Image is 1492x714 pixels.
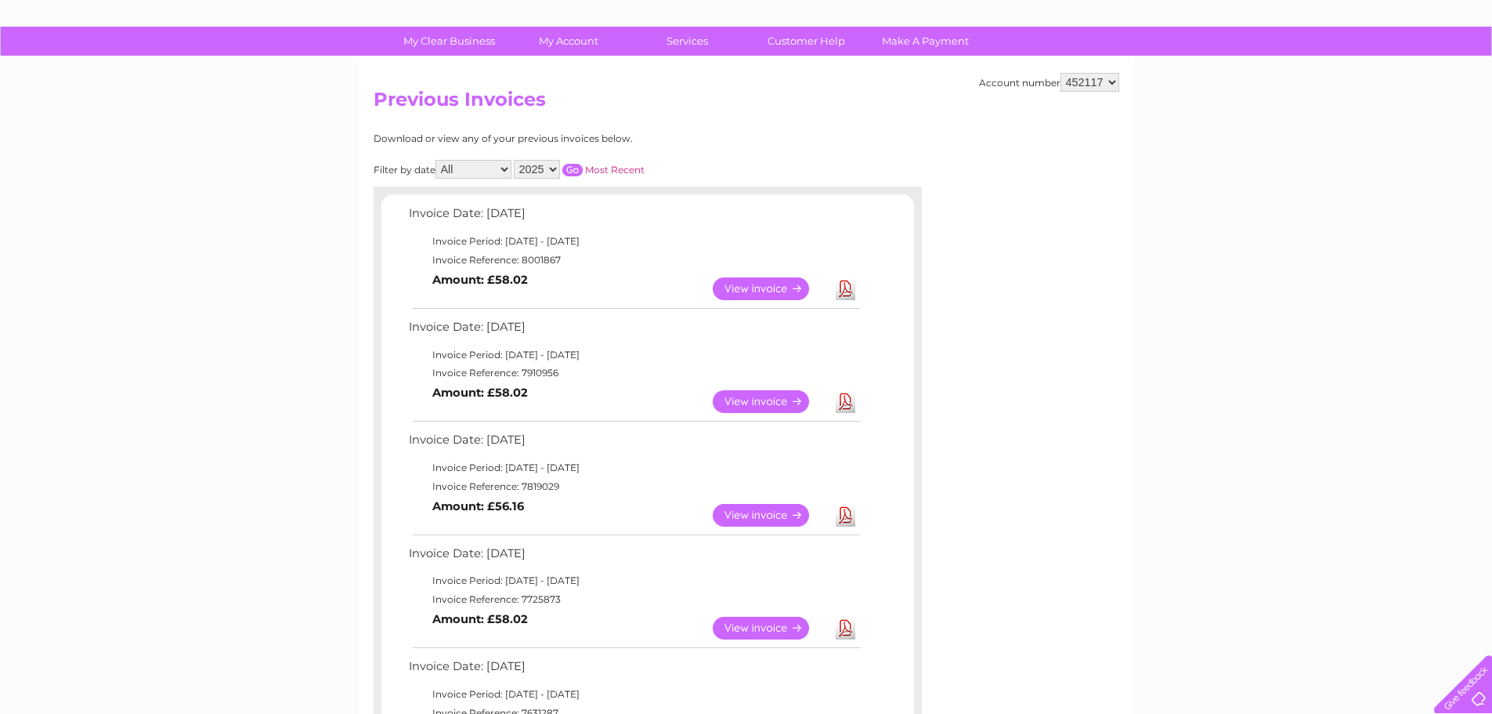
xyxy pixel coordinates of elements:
a: View [713,390,828,413]
a: Blog [1356,67,1378,78]
a: My Clear Business [385,27,514,56]
b: Amount: £58.02 [432,273,528,287]
a: Download [836,504,855,527]
a: Water [1216,67,1246,78]
a: Download [836,390,855,413]
td: Invoice Period: [DATE] - [DATE] [405,458,863,477]
a: Download [836,277,855,300]
td: Invoice Reference: 7819029 [405,477,863,496]
td: Invoice Period: [DATE] - [DATE] [405,571,863,590]
a: Download [836,617,855,640]
a: Contact [1388,67,1426,78]
td: Invoice Reference: 7910956 [405,364,863,382]
a: Most Recent [585,164,645,176]
td: Invoice Period: [DATE] - [DATE] [405,346,863,364]
a: Energy [1255,67,1290,78]
a: My Account [504,27,633,56]
a: Customer Help [742,27,871,56]
b: Amount: £56.16 [432,499,524,513]
b: Amount: £58.02 [432,386,528,400]
a: Telecoms [1299,67,1346,78]
b: Amount: £58.02 [432,612,528,626]
td: Invoice Period: [DATE] - [DATE] [405,232,863,251]
h2: Previous Invoices [374,89,1119,118]
td: Invoice Date: [DATE] [405,543,863,572]
a: Log out [1440,67,1477,78]
a: 0333 014 3131 [1197,8,1305,27]
div: Filter by date [374,160,785,179]
div: Clear Business is a trading name of Verastar Limited (registered in [GEOGRAPHIC_DATA] No. 3667643... [377,9,1117,76]
a: Services [623,27,752,56]
td: Invoice Period: [DATE] - [DATE] [405,685,863,704]
div: Account number [979,73,1119,92]
td: Invoice Date: [DATE] [405,317,863,346]
a: View [713,277,828,300]
td: Invoice Date: [DATE] [405,429,863,458]
a: View [713,504,828,527]
td: Invoice Reference: 7725873 [405,590,863,609]
div: Download or view any of your previous invoices below. [374,133,785,144]
td: Invoice Reference: 8001867 [405,251,863,270]
a: Make A Payment [861,27,990,56]
td: Invoice Date: [DATE] [405,203,863,232]
img: logo.png [52,41,132,89]
a: View [713,617,828,640]
td: Invoice Date: [DATE] [405,656,863,685]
